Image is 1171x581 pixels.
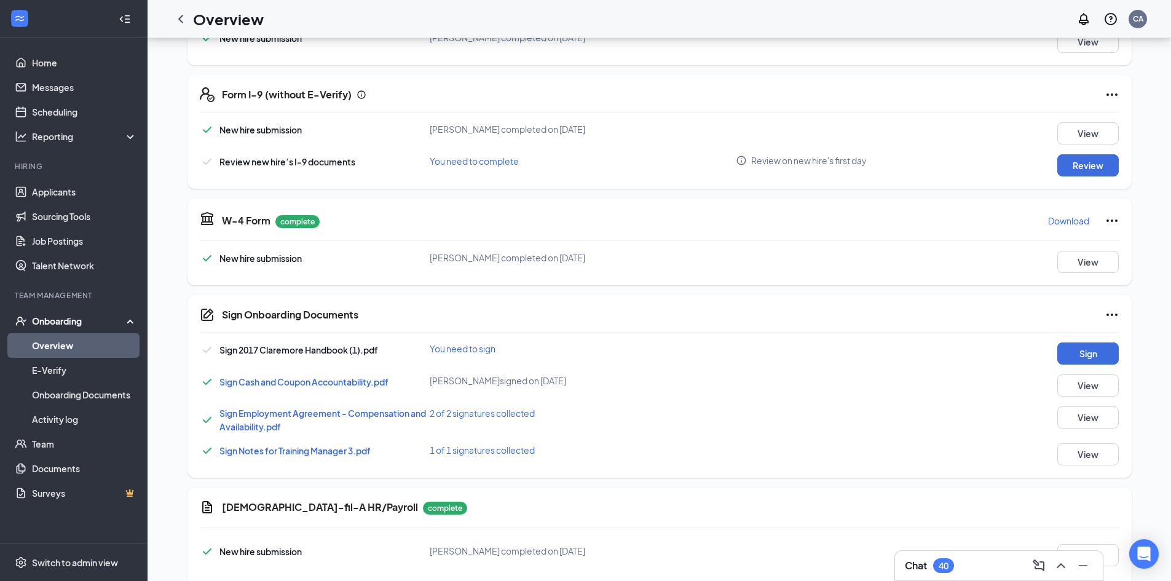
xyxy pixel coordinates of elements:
[200,374,215,389] svg: Checkmark
[905,559,927,572] h3: Chat
[430,408,535,419] span: 2 of 2 signatures collected
[173,12,188,26] svg: ChevronLeft
[15,161,135,172] div: Hiring
[200,342,215,357] svg: Checkmark
[1057,544,1119,566] button: View
[32,204,137,229] a: Sourcing Tools
[222,88,352,101] h5: Form I-9 (without E-Verify)
[1073,556,1093,575] button: Minimize
[219,408,426,432] a: Sign Employment Agreement - Compensation and Availability.pdf
[1047,211,1090,231] button: Download
[219,376,388,387] a: Sign Cash and Coupon Accountability.pdf
[1057,122,1119,144] button: View
[1105,213,1119,228] svg: Ellipses
[430,156,519,167] span: You need to complete
[1057,443,1119,465] button: View
[219,33,302,44] span: New hire submission
[32,100,137,124] a: Scheduling
[219,344,378,355] span: Sign 2017 Claremore Handbook (1).pdf
[200,413,215,427] svg: Checkmark
[32,358,137,382] a: E-Verify
[32,75,137,100] a: Messages
[1133,14,1143,24] div: CA
[1057,251,1119,273] button: View
[219,546,302,557] span: New hire submission
[32,407,137,432] a: Activity log
[32,229,137,253] a: Job Postings
[751,154,867,167] span: Review on new hire's first day
[32,432,137,456] a: Team
[32,481,137,505] a: SurveysCrown
[736,155,747,166] svg: Info
[430,445,535,456] span: 1 of 1 signatures collected
[939,561,948,571] div: 40
[15,130,27,143] svg: Analysis
[1057,154,1119,176] button: Review
[119,13,131,25] svg: Collapse
[222,500,418,514] h5: [DEMOGRAPHIC_DATA]-fil-A HR/Payroll
[200,544,215,559] svg: Checkmark
[1057,406,1119,429] button: View
[1051,556,1071,575] button: ChevronUp
[219,124,302,135] span: New hire submission
[1129,539,1159,569] div: Open Intercom Messenger
[14,12,26,25] svg: WorkstreamLogo
[1105,87,1119,102] svg: Ellipses
[15,290,135,301] div: Team Management
[200,154,215,169] svg: Checkmark
[32,130,138,143] div: Reporting
[200,443,215,458] svg: Checkmark
[219,445,371,456] a: Sign Notes for Training Manager 3.pdf
[32,253,137,278] a: Talent Network
[200,251,215,266] svg: Checkmark
[222,214,270,227] h5: W-4 Form
[1057,342,1119,365] button: Sign
[1105,307,1119,322] svg: Ellipses
[1076,558,1090,573] svg: Minimize
[32,315,127,327] div: Onboarding
[32,180,137,204] a: Applicants
[430,374,736,387] div: [PERSON_NAME] signed on [DATE]
[1103,12,1118,26] svg: QuestionInfo
[219,156,355,167] span: Review new hire’s I-9 documents
[1057,31,1119,53] button: View
[32,50,137,75] a: Home
[423,502,467,515] p: complete
[1076,12,1091,26] svg: Notifications
[1057,374,1119,397] button: View
[430,545,585,556] span: [PERSON_NAME] completed on [DATE]
[15,315,27,327] svg: UserCheck
[275,215,320,228] p: complete
[1031,558,1046,573] svg: ComposeMessage
[200,211,215,226] svg: TaxGovernmentIcon
[219,253,302,264] span: New hire submission
[1029,556,1049,575] button: ComposeMessage
[200,307,215,322] svg: CompanyDocumentIcon
[200,31,215,45] svg: Checkmark
[357,90,366,100] svg: Info
[430,124,585,135] span: [PERSON_NAME] completed on [DATE]
[32,456,137,481] a: Documents
[200,500,215,515] svg: Document
[222,308,358,322] h5: Sign Onboarding Documents
[430,252,585,263] span: [PERSON_NAME] completed on [DATE]
[193,9,264,30] h1: Overview
[1054,558,1068,573] svg: ChevronUp
[1048,215,1089,227] p: Download
[430,342,736,355] div: You need to sign
[200,122,215,137] svg: Checkmark
[32,382,137,407] a: Onboarding Documents
[32,333,137,358] a: Overview
[32,556,118,569] div: Switch to admin view
[15,556,27,569] svg: Settings
[200,87,215,102] svg: FormI9EVerifyIcon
